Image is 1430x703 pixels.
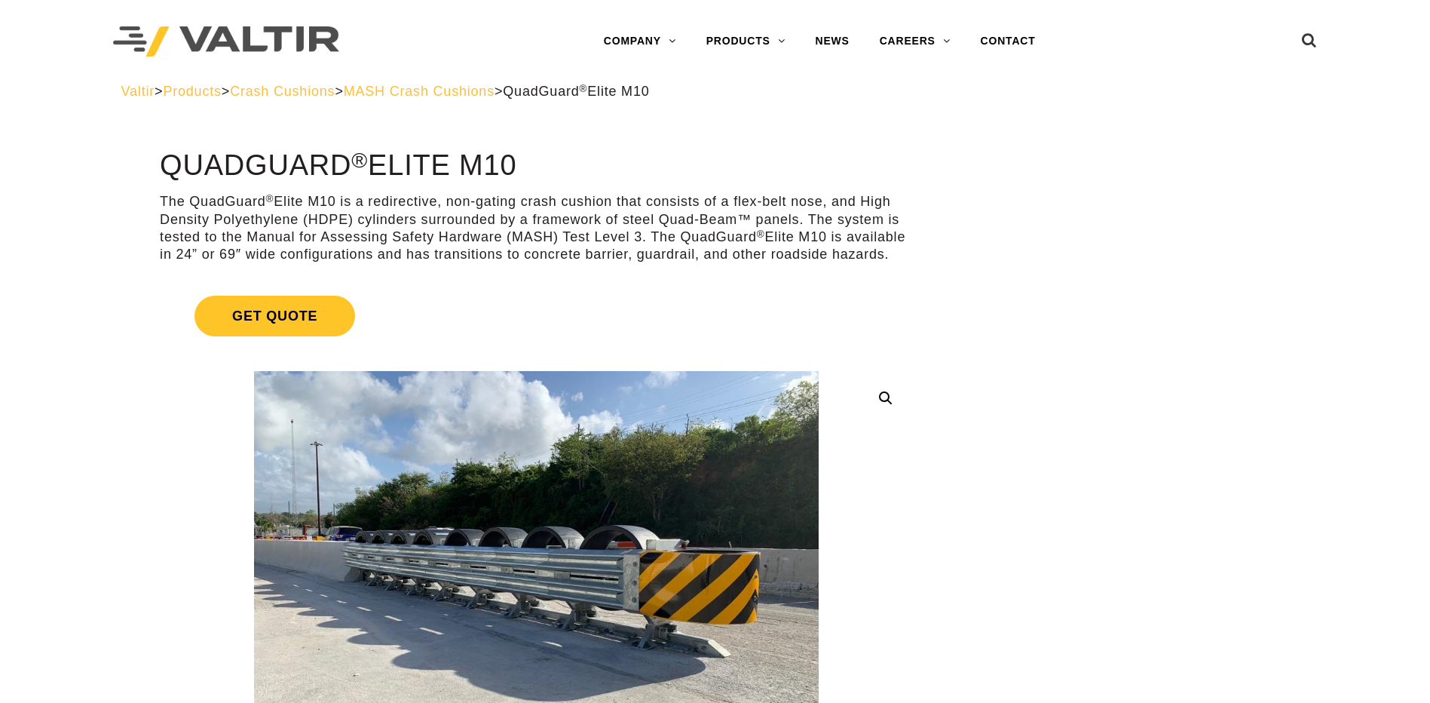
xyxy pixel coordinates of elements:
p: The QuadGuard Elite M10 is a redirective, non-gating crash cushion that consists of a flex-belt n... [160,193,913,264]
a: CAREERS [865,26,966,57]
sup: ® [266,193,274,204]
a: Crash Cushions [230,84,335,99]
a: Valtir [121,84,155,99]
h1: QuadGuard Elite M10 [160,150,913,182]
div: > > > > [121,83,1309,100]
img: Valtir [113,26,339,57]
a: Products [163,84,221,99]
a: Get Quote [160,278,913,355]
a: COMPANY [589,26,691,57]
a: PRODUCTS [691,26,801,57]
sup: ® [351,148,368,172]
span: Get Quote [194,296,355,336]
a: NEWS [801,26,865,57]
sup: ® [580,83,588,94]
span: QuadGuard Elite M10 [503,84,649,99]
a: MASH Crash Cushions [344,84,495,99]
a: CONTACT [966,26,1051,57]
sup: ® [757,229,765,240]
